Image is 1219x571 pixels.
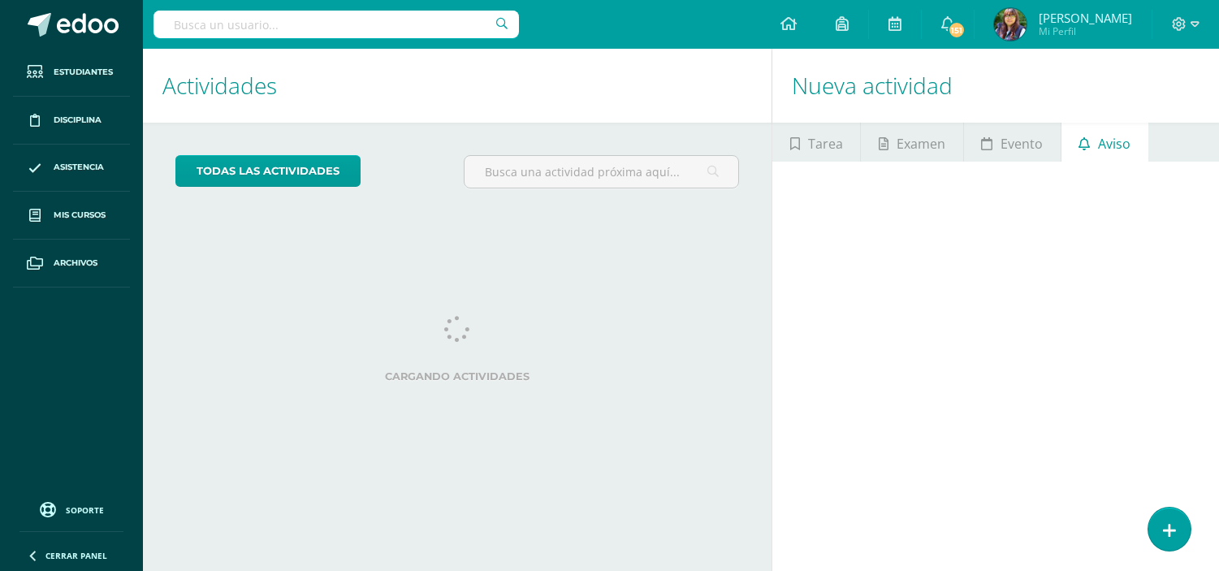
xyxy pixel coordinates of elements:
a: Archivos [13,240,130,288]
h1: Actividades [162,49,752,123]
span: Tarea [808,124,843,163]
span: Mis cursos [54,209,106,222]
span: 151 [948,21,966,39]
input: Busca un usuario... [153,11,519,38]
a: todas las Actividades [175,155,361,187]
h1: Nueva actividad [792,49,1200,123]
label: Cargando actividades [175,370,739,383]
a: Tarea [772,123,860,162]
span: Soporte [66,504,104,516]
a: Mis cursos [13,192,130,240]
a: Estudiantes [13,49,130,97]
input: Busca una actividad próxima aquí... [465,156,738,188]
span: Archivos [54,257,97,270]
span: Evento [1001,124,1043,163]
a: Aviso [1061,123,1148,162]
a: Asistencia [13,145,130,192]
a: Disciplina [13,97,130,145]
span: Estudiantes [54,66,113,79]
span: Aviso [1098,124,1130,163]
a: Soporte [19,498,123,520]
span: Asistencia [54,161,104,174]
a: Evento [964,123,1061,162]
span: [PERSON_NAME] [1039,10,1132,26]
img: d02f7b5d7dd3d7b9e4d2ee7bbdbba8a0.png [994,8,1027,41]
span: Mi Perfil [1039,24,1132,38]
span: Cerrar panel [45,550,107,561]
span: Examen [897,124,945,163]
a: Examen [861,123,962,162]
span: Disciplina [54,114,102,127]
